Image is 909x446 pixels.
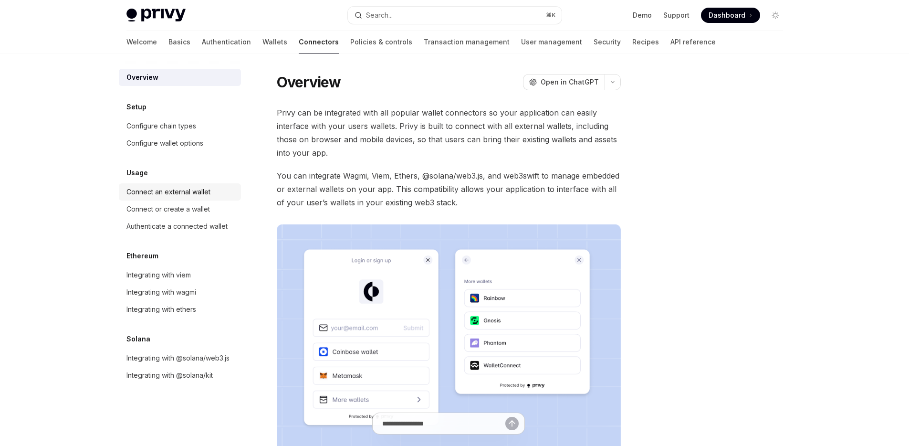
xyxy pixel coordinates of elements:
[126,221,228,232] div: Authenticate a connected wallet
[262,31,287,53] a: Wallets
[348,7,562,24] button: Open search
[701,8,760,23] a: Dashboard
[202,31,251,53] a: Authentication
[126,72,158,83] div: Overview
[366,10,393,21] div: Search...
[768,8,783,23] button: Toggle dark mode
[541,77,599,87] span: Open in ChatGPT
[277,169,621,209] span: You can integrate Wagmi, Viem, Ethers, @solana/web3.js, and web3swift to manage embedded or exter...
[119,183,241,201] a: Connect an external wallet
[126,138,203,149] div: Configure wallet options
[382,413,505,434] input: Ask a question...
[126,287,196,298] div: Integrating with wagmi
[546,11,556,19] span: ⌘ K
[594,31,621,53] a: Security
[126,250,158,262] h5: Ethereum
[119,117,241,135] a: Configure chain types
[119,135,241,152] a: Configure wallet options
[523,74,605,90] button: Open in ChatGPT
[168,31,190,53] a: Basics
[126,167,148,179] h5: Usage
[126,186,210,198] div: Connect an external wallet
[277,106,621,159] span: Privy can be integrated with all popular wallet connectors so your application can easily interfa...
[119,350,241,367] a: Integrating with @solana/web3.js
[633,11,652,20] a: Demo
[126,31,157,53] a: Welcome
[299,31,339,53] a: Connectors
[521,31,582,53] a: User management
[126,333,150,345] h5: Solana
[632,31,659,53] a: Recipes
[709,11,745,20] span: Dashboard
[505,417,519,430] button: Send message
[126,203,210,215] div: Connect or create a wallet
[119,367,241,384] a: Integrating with @solana/kit
[126,352,230,364] div: Integrating with @solana/web3.js
[277,74,341,91] h1: Overview
[670,31,716,53] a: API reference
[126,120,196,132] div: Configure chain types
[119,69,241,86] a: Overview
[126,101,146,113] h5: Setup
[126,269,191,281] div: Integrating with viem
[424,31,510,53] a: Transaction management
[119,284,241,301] a: Integrating with wagmi
[126,304,196,315] div: Integrating with ethers
[119,301,241,318] a: Integrating with ethers
[119,201,241,218] a: Connect or create a wallet
[663,11,690,20] a: Support
[126,9,186,22] img: light logo
[350,31,412,53] a: Policies & controls
[119,218,241,235] a: Authenticate a connected wallet
[119,266,241,284] a: Integrating with viem
[126,370,213,381] div: Integrating with @solana/kit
